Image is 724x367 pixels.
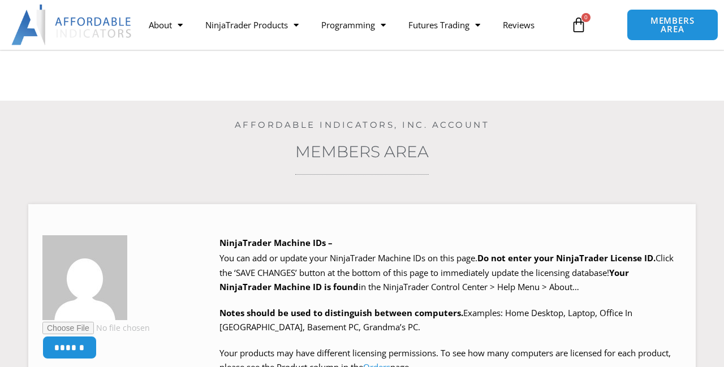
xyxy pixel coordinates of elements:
img: LogoAI | Affordable Indicators – NinjaTrader [11,5,133,45]
b: Do not enter your NinjaTrader License ID. [477,252,656,264]
span: 0 [581,13,591,22]
span: MEMBERS AREA [639,16,706,33]
a: About [137,12,194,38]
span: You can add or update your NinjaTrader Machine IDs on this page. [219,252,477,264]
span: Examples: Home Desktop, Laptop, Office In [GEOGRAPHIC_DATA], Basement PC, Grandma’s PC. [219,307,632,333]
a: NinjaTrader Products [194,12,310,38]
img: e6ddbbba620d5ad567d54af8bdc9262d4e19e120b0482c5772bc24d185451112 [42,235,127,320]
a: Reviews [492,12,546,38]
a: MEMBERS AREA [627,9,718,41]
span: Click the ‘SAVE CHANGES’ button at the bottom of this page to immediately update the licensing da... [219,252,674,292]
strong: Notes should be used to distinguish between computers. [219,307,463,318]
nav: Menu [137,12,564,38]
b: NinjaTrader Machine IDs – [219,237,333,248]
a: Members Area [295,142,429,161]
a: Futures Trading [397,12,492,38]
a: Programming [310,12,397,38]
a: Affordable Indicators, Inc. Account [235,119,490,130]
a: 0 [554,8,604,41]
